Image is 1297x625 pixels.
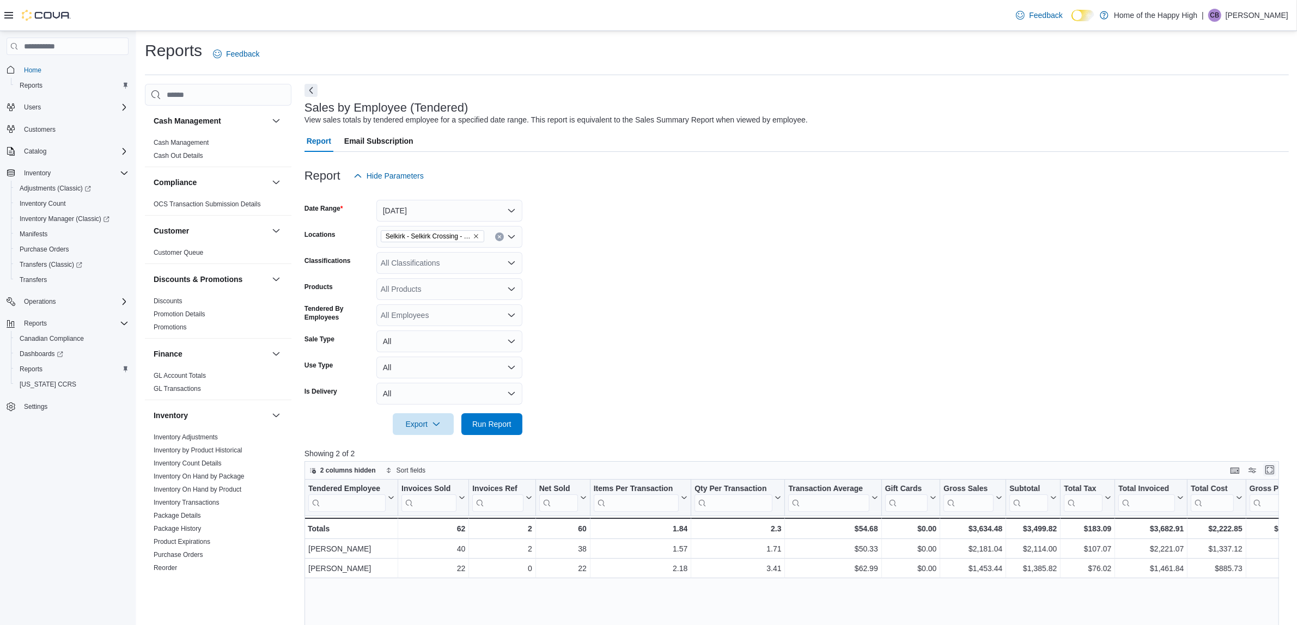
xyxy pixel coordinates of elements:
div: [PERSON_NAME] [308,543,394,556]
div: 40 [401,543,465,556]
span: Sort fields [397,466,425,475]
div: 62 [401,522,465,535]
div: [PERSON_NAME] [308,562,394,575]
button: Net Sold [539,484,586,512]
span: Inventory Transactions [154,498,220,507]
button: Inventory [2,166,133,181]
span: Inventory Manager (Classic) [15,212,129,225]
a: Customers [20,123,60,136]
span: Manifests [20,230,47,238]
span: Operations [24,297,56,306]
a: Reports [15,363,47,376]
button: All [376,383,522,405]
label: Is Delivery [305,387,337,396]
a: Promotion Details [154,310,205,318]
button: Inventory [154,410,267,421]
div: Discounts & Promotions [145,295,291,338]
span: Transfers [20,275,47,284]
span: Transfers [15,273,129,286]
a: Inventory Manager (Classic) [11,211,133,226]
span: Feedback [1029,10,1062,21]
button: Hide Parameters [349,165,428,187]
div: $2,221.07 [1118,543,1184,556]
h3: Sales by Employee (Tendered) [305,101,468,114]
a: Promotions [154,323,187,331]
button: Export [393,413,454,435]
span: Users [24,103,41,112]
button: Reports [11,361,133,377]
input: Dark Mode [1071,10,1094,21]
button: Cash Management [270,114,283,127]
span: Dashboards [15,347,129,360]
a: Inventory Transactions [154,499,220,506]
span: Package History [154,524,201,533]
button: Customer [154,225,267,236]
span: Dashboards [20,350,63,358]
div: Total Tax [1064,484,1103,494]
button: Open list of options [507,259,516,267]
div: $50.33 [788,543,878,556]
span: Inventory Count [20,199,66,208]
span: Adjustments (Classic) [20,184,91,193]
span: Inventory [20,167,129,180]
div: Qty Per Transaction [695,484,772,494]
span: Package Details [154,511,201,520]
div: Gift Card Sales [885,484,928,512]
div: Subtotal [1009,484,1048,494]
div: $62.99 [788,562,878,575]
a: [US_STATE] CCRS [15,378,81,391]
button: Open list of options [507,232,516,241]
button: Inventory [20,167,55,180]
a: Adjustments (Classic) [11,181,133,196]
a: Discounts [154,297,182,305]
button: Customers [2,121,133,137]
span: Reports [24,319,47,328]
button: All [376,330,522,352]
button: Run Report [461,413,522,435]
div: 2 [472,522,532,535]
button: All [376,357,522,378]
button: Reports [11,78,133,93]
div: Tendered Employee [308,484,386,494]
button: Total Cost [1191,484,1242,512]
span: Email Subscription [344,130,413,152]
div: $0.00 [885,522,936,535]
div: Finance [145,369,291,400]
span: Home [24,66,41,75]
div: Total Cost [1191,484,1233,512]
label: Tendered By Employees [305,304,372,322]
span: Reorder [154,563,177,572]
button: Gross Sales [943,484,1002,512]
div: View sales totals by tendered employee for a specified date range. This report is equivalent to t... [305,114,808,126]
button: Open list of options [507,311,516,320]
a: GL Transactions [154,385,201,393]
div: Items Per Transaction [593,484,679,494]
label: Sale Type [305,335,334,344]
button: Enter fullscreen [1263,463,1276,476]
div: $1,461.84 [1118,562,1184,575]
span: Export [399,413,447,435]
span: Promotion Details [154,310,205,318]
span: Reports [20,81,42,90]
button: Sort fields [381,464,430,477]
div: Total Invoiced [1118,484,1175,494]
span: Inventory by Product Historical [154,446,242,455]
button: Keyboard shortcuts [1228,464,1241,477]
span: Customers [24,125,56,134]
button: Gift Cards [885,484,936,512]
a: Feedback [1012,4,1067,26]
div: $3,499.82 [1009,522,1057,535]
button: Compliance [154,177,267,188]
div: Invoices Sold [401,484,456,512]
p: | [1202,9,1204,22]
button: Invoices Ref [472,484,532,512]
span: Settings [24,402,47,411]
button: Finance [270,347,283,360]
button: Tendered Employee [308,484,394,512]
span: Catalog [20,145,129,158]
div: Total Invoiced [1118,484,1175,512]
p: [PERSON_NAME] [1226,9,1288,22]
a: Cash Out Details [154,152,203,160]
span: Operations [20,295,129,308]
